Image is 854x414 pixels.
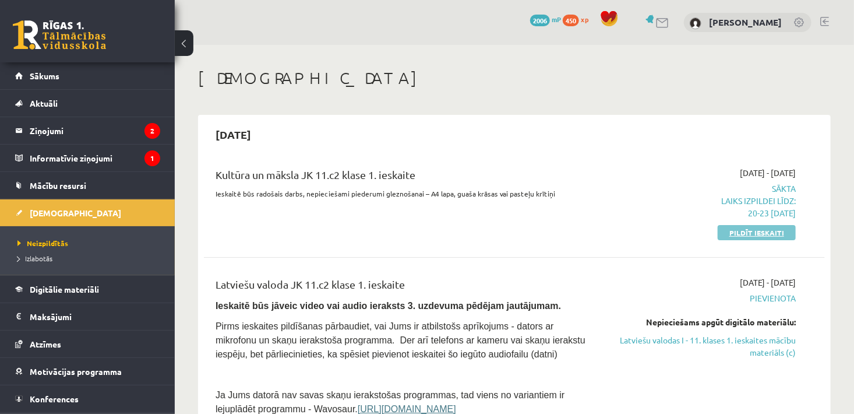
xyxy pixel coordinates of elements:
[358,404,456,414] a: [URL][DOMAIN_NAME]
[30,284,99,294] span: Digitālie materiāli
[17,254,52,263] span: Izlabotās
[30,180,86,191] span: Mācību resursi
[30,208,121,218] span: [DEMOGRAPHIC_DATA]
[530,15,561,24] a: 2006 mP
[563,15,579,26] span: 450
[614,183,796,219] span: Sākta
[216,390,564,414] span: Ja Jums datorā nav savas skaņu ierakstošas programmas, tad viens no variantiem ir lejuplādēt prog...
[15,117,160,144] a: Ziņojumi2
[563,15,594,24] a: 450 xp
[581,15,588,24] span: xp
[709,16,782,28] a: [PERSON_NAME]
[204,121,263,148] h2: [DATE]
[614,316,796,328] div: Nepieciešams apgūt digitālo materiālu:
[144,150,160,166] i: 1
[530,15,550,26] span: 2006
[198,68,831,88] h1: [DEMOGRAPHIC_DATA]
[30,71,59,81] span: Sākums
[216,321,585,359] span: Pirms ieskaites pildīšanas pārbaudiet, vai Jums ir atbilstošs aprīkojums - dators ar mikrofonu un...
[15,172,160,199] a: Mācību resursi
[216,188,597,199] p: Ieskaitē būs radošais darbs, nepieciešami piederumi gleznošanai – A4 lapa, guaša krāsas vai paste...
[15,331,160,357] a: Atzīmes
[216,276,597,298] div: Latviešu valoda JK 11.c2 klase 1. ieskaite
[30,98,58,108] span: Aktuāli
[15,358,160,385] a: Motivācijas programma
[15,199,160,226] a: [DEMOGRAPHIC_DATA]
[15,90,160,117] a: Aktuāli
[216,301,561,311] span: Ieskaitē būs jāveic video vai audio ieraksts 3. uzdevuma pēdējam jautājumam.
[15,303,160,330] a: Maksājumi
[17,238,68,248] span: Neizpildītās
[15,385,160,412] a: Konferences
[15,145,160,171] a: Informatīvie ziņojumi1
[17,238,163,248] a: Neizpildītās
[614,334,796,359] a: Latviešu valodas I - 11. klases 1. ieskaites mācību materiāls (c)
[614,292,796,304] span: Pievienota
[13,20,106,50] a: Rīgas 1. Tālmācības vidusskola
[15,62,160,89] a: Sākums
[740,167,796,179] span: [DATE] - [DATE]
[690,17,701,29] img: Nikola Volka
[17,253,163,264] a: Izlabotās
[30,366,122,377] span: Motivācijas programma
[15,276,160,303] a: Digitālie materiāli
[30,394,79,404] span: Konferences
[30,339,61,349] span: Atzīmes
[718,225,796,240] a: Pildīt ieskaiti
[30,117,160,144] legend: Ziņojumi
[740,276,796,289] span: [DATE] - [DATE]
[614,195,796,219] p: Laiks izpildei līdz: 20-23 [DATE]
[216,167,597,188] div: Kultūra un māksla JK 11.c2 klase 1. ieskaite
[144,123,160,139] i: 2
[30,145,160,171] legend: Informatīvie ziņojumi
[552,15,561,24] span: mP
[30,303,160,330] legend: Maksājumi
